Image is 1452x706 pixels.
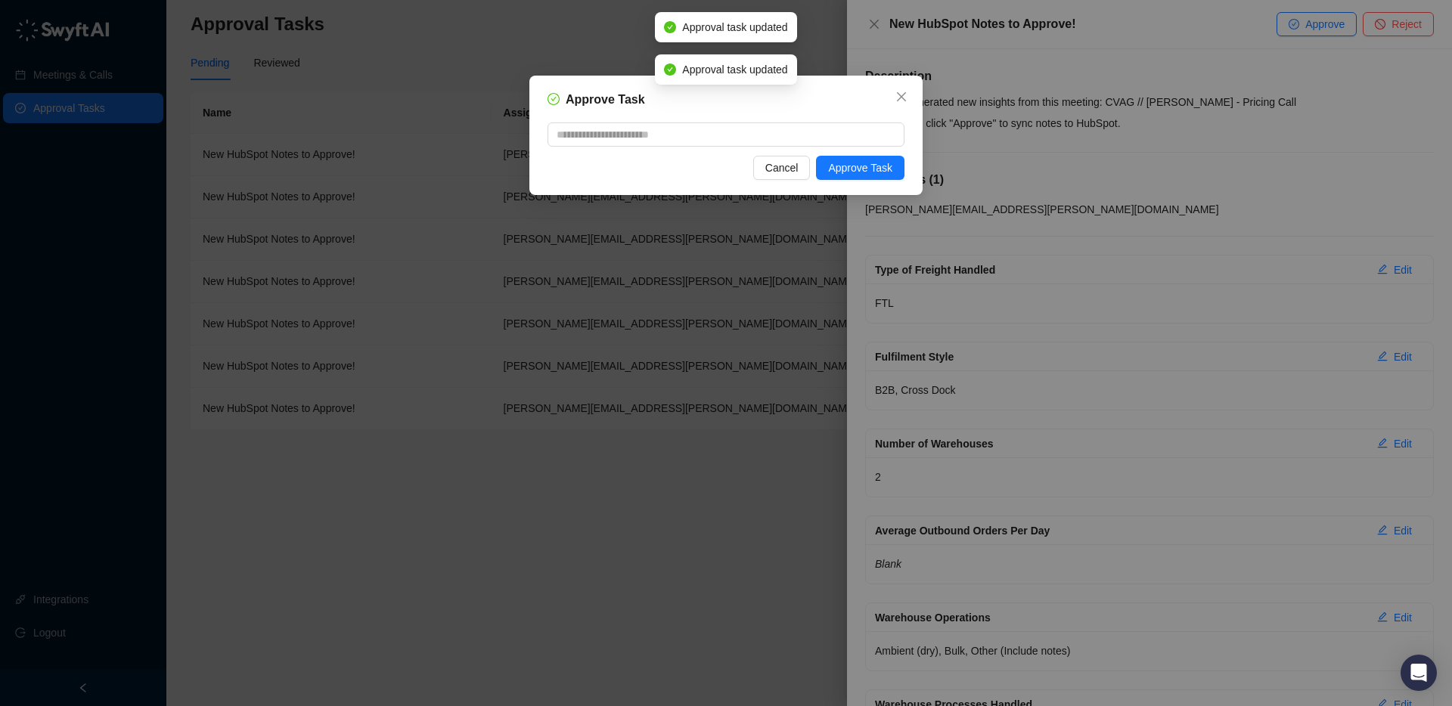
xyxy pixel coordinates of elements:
[664,21,676,33] span: check-circle
[816,156,904,180] button: Approve Task
[664,63,676,76] span: check-circle
[566,91,645,109] h5: Approve Task
[682,61,787,78] span: Approval task updated
[753,156,811,180] button: Cancel
[828,159,892,176] span: Approve Task
[548,93,560,105] span: check-circle
[765,159,799,176] span: Cancel
[682,19,787,36] span: Approval task updated
[889,85,914,109] button: Close
[895,91,907,103] span: close
[1401,655,1437,691] div: Open Intercom Messenger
